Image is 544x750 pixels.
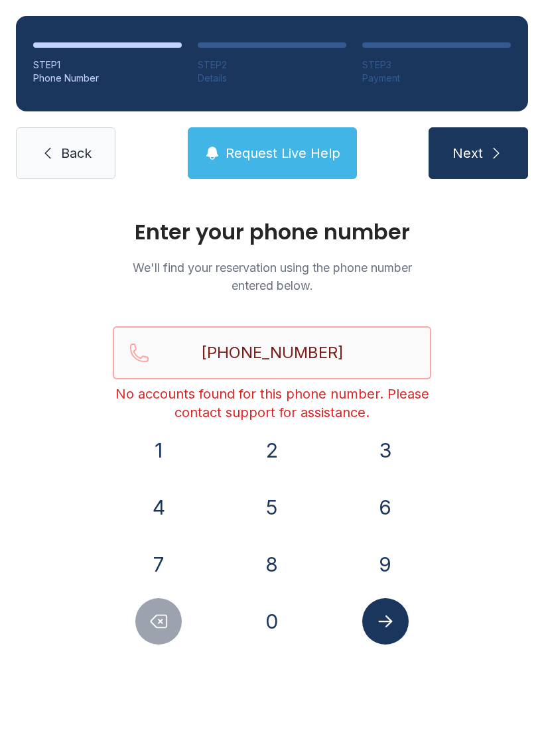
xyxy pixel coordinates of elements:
div: STEP 2 [198,58,346,72]
span: Next [452,144,483,162]
div: Payment [362,72,511,85]
span: Request Live Help [226,144,340,162]
button: 5 [249,484,295,531]
input: Reservation phone number [113,326,431,379]
button: Submit lookup form [362,598,409,645]
div: No accounts found for this phone number. Please contact support for assistance. [113,385,431,422]
div: STEP 3 [362,58,511,72]
button: 3 [362,427,409,473]
button: 9 [362,541,409,588]
button: 8 [249,541,295,588]
button: 4 [135,484,182,531]
button: 7 [135,541,182,588]
button: 2 [249,427,295,473]
button: 1 [135,427,182,473]
h1: Enter your phone number [113,221,431,243]
div: Details [198,72,346,85]
button: 6 [362,484,409,531]
button: Delete number [135,598,182,645]
div: Phone Number [33,72,182,85]
button: 0 [249,598,295,645]
span: Back [61,144,92,162]
div: STEP 1 [33,58,182,72]
p: We'll find your reservation using the phone number entered below. [113,259,431,294]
